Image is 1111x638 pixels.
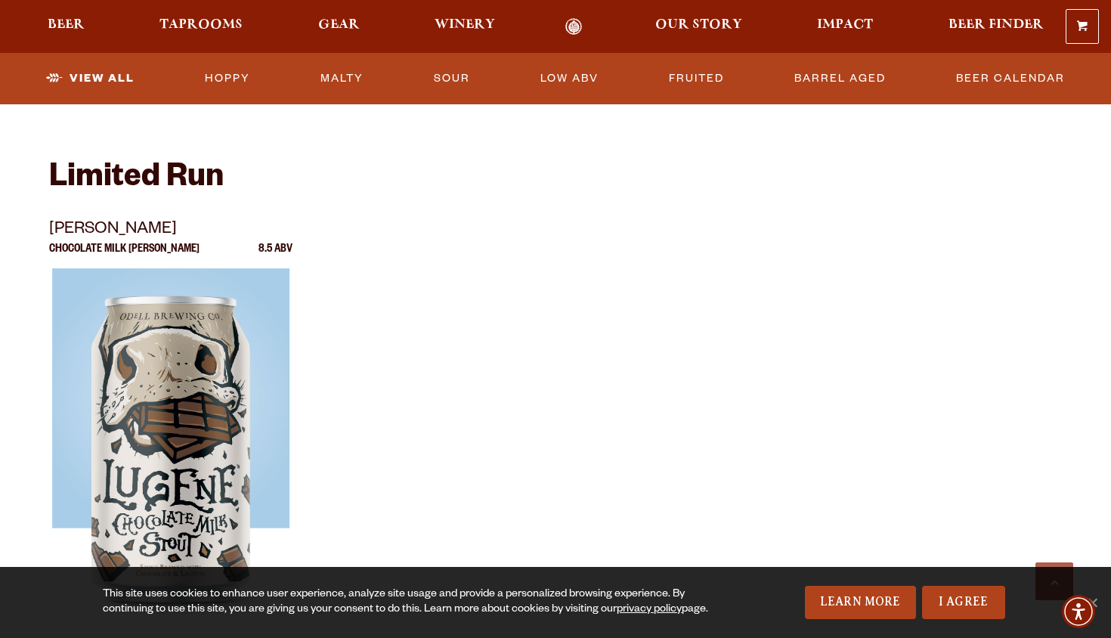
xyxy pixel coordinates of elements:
span: Impact [817,19,873,31]
span: Winery [435,19,495,31]
a: Hoppy [199,61,256,96]
a: Fruited [663,61,730,96]
a: Malty [314,61,370,96]
a: privacy policy [617,604,682,616]
span: Beer Finder [949,19,1044,31]
a: Taprooms [150,18,252,36]
a: View All [40,61,141,96]
span: Beer [48,19,85,31]
a: Beer Finder [939,18,1054,36]
a: Sour [428,61,476,96]
a: Low ABV [534,61,605,96]
a: Beer [38,18,94,36]
a: Winery [425,18,505,36]
div: This site uses cookies to enhance user experience, analyze site usage and provide a personalized ... [103,587,724,618]
a: Beer Calendar [950,61,1071,96]
span: Gear [318,19,360,31]
a: Odell Home [546,18,602,36]
p: Chocolate Milk [PERSON_NAME] [49,244,200,268]
a: Learn More [805,586,916,619]
a: Our Story [645,18,752,36]
p: [PERSON_NAME] [49,217,292,244]
a: Impact [807,18,883,36]
a: Gear [308,18,370,36]
a: Barrel Aged [788,61,892,96]
a: I Agree [922,586,1005,619]
h2: Limited Run [49,162,1062,198]
p: 8.5 ABV [258,244,292,268]
div: Accessibility Menu [1062,595,1095,628]
span: Taprooms [159,19,243,31]
a: Scroll to top [1035,562,1073,600]
span: Our Story [655,19,742,31]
